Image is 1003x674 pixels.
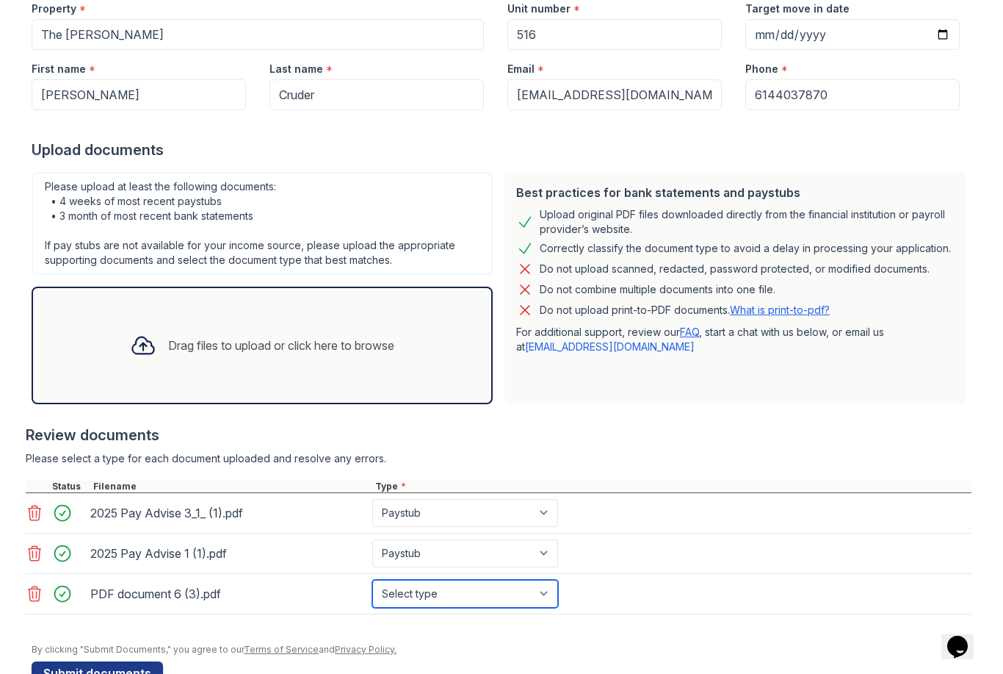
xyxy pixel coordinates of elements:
div: Best practices for bank statements and paystubs [516,184,954,201]
iframe: chat widget [941,615,988,659]
div: Review documents [26,425,971,445]
label: Email [507,62,535,76]
p: Do not upload print-to-PDF documents. [540,303,830,318]
div: Type [372,481,971,492]
a: FAQ [680,326,699,338]
div: Upload documents [32,140,971,160]
p: For additional support, review our , start a chat with us below, or email us at [516,325,954,354]
div: Drag files to upload or click here to browse [168,337,394,354]
label: Phone [745,62,778,76]
div: 2025 Pay Advise 1 (1).pdf [90,542,366,565]
a: Terms of Service [244,644,319,655]
label: First name [32,62,86,76]
div: By clicking "Submit Documents," you agree to our and [32,644,971,656]
a: What is print-to-pdf? [730,304,830,316]
div: Please upload at least the following documents: • 4 weeks of most recent paystubs • 3 month of mo... [32,172,493,275]
a: [EMAIL_ADDRESS][DOMAIN_NAME] [525,340,695,353]
label: Last name [269,62,323,76]
div: Please select a type for each document uploaded and resolve any errors. [26,451,971,466]
div: Status [49,481,90,492]
label: Unit number [507,1,571,16]
div: 2025 Pay Advise 3_1_ (1).pdf [90,501,366,525]
div: Filename [90,481,372,492]
div: Upload original PDF files downloaded directly from the financial institution or payroll provider’... [540,207,954,237]
a: Privacy Policy. [335,644,397,655]
label: Property [32,1,76,16]
div: Do not combine multiple documents into one file. [540,281,775,298]
div: Correctly classify the document type to avoid a delay in processing your application. [540,240,951,257]
div: Do not upload scanned, redacted, password protected, or modified documents. [540,260,930,278]
div: PDF document 6 (3).pdf [90,582,366,606]
label: Target move in date [745,1,850,16]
